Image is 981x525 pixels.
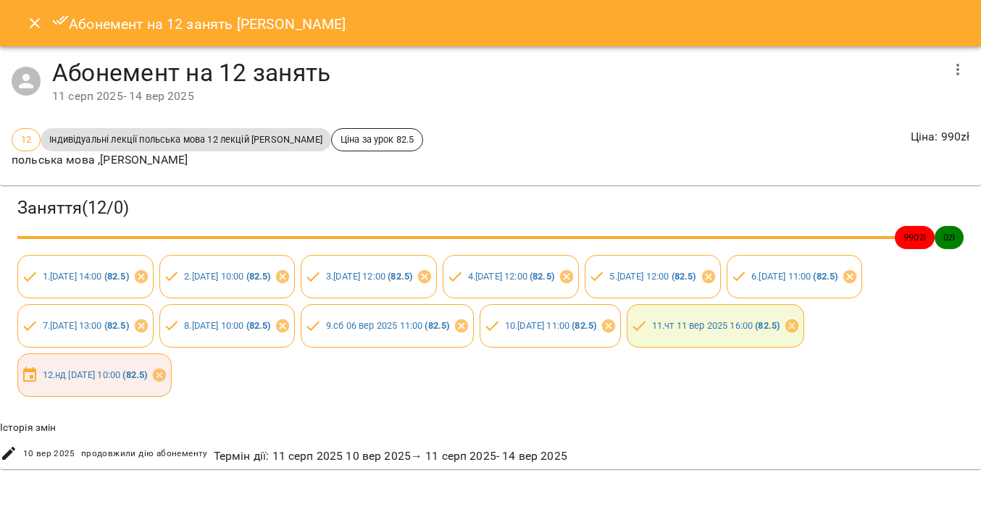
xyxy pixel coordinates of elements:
div: Термін дії : 11 серп 2025 10 вер 2025 → 11 серп 2025 - 14 вер 2025 [211,445,570,468]
a: 8.[DATE] 10:00 (82.5) [184,320,270,331]
span: продовжили дію абонементу [81,447,208,461]
a: 3.[DATE] 12:00 (82.5) [326,271,412,282]
b: ( 82.5 ) [425,320,449,331]
span: 0 zł [935,230,964,244]
div: 9.сб 06 вер 2025 11:00 (82.5) [301,304,474,348]
div: 5.[DATE] 12:00 (82.5) [585,255,721,298]
h3: Заняття ( 12 / 0 ) [17,197,964,219]
span: 990 zł [895,230,935,244]
div: 11.чт 11 вер 2025 16:00 (82.5) [627,304,804,348]
div: 3.[DATE] 12:00 (82.5) [301,255,437,298]
div: 1.[DATE] 14:00 (82.5) [17,255,154,298]
span: Ціна за урок 82.5 [332,133,423,146]
p: Ціна : 990 zł [911,128,969,146]
div: 4.[DATE] 12:00 (82.5) [443,255,579,298]
a: 10.[DATE] 11:00 (82.5) [505,320,596,331]
a: 4.[DATE] 12:00 (82.5) [468,271,554,282]
div: 7.[DATE] 13:00 (82.5) [17,304,154,348]
p: польська мова ,[PERSON_NAME] [12,151,423,169]
b: ( 82.5 ) [672,271,696,282]
b: ( 82.5 ) [572,320,596,331]
b: ( 82.5 ) [530,271,554,282]
b: ( 82.5 ) [122,369,147,380]
h6: Абонемент на 12 занять [PERSON_NAME] [52,12,346,35]
a: 9.сб 06 вер 2025 11:00 (82.5) [326,320,449,331]
a: 2.[DATE] 10:00 (82.5) [184,271,270,282]
h4: Абонемент на 12 занять [52,58,940,88]
span: 12 [12,133,40,146]
b: ( 82.5 ) [388,271,412,282]
div: 8.[DATE] 10:00 (82.5) [159,304,296,348]
div: 11 серп 2025 - 14 вер 2025 [52,88,940,105]
button: Close [17,6,52,41]
b: ( 82.5 ) [813,271,838,282]
div: 6.[DATE] 11:00 (82.5) [727,255,863,298]
a: 11.чт 11 вер 2025 16:00 (82.5) [652,320,780,331]
b: ( 82.5 ) [104,320,129,331]
b: ( 82.5 ) [246,320,271,331]
div: 2.[DATE] 10:00 (82.5) [159,255,296,298]
b: ( 82.5 ) [755,320,780,331]
a: 7.[DATE] 13:00 (82.5) [43,320,129,331]
a: 12.нд [DATE] 10:00 (82.5) [43,369,148,380]
div: 10.[DATE] 11:00 (82.5) [480,304,621,348]
b: ( 82.5 ) [246,271,271,282]
span: 10 вер 2025 [23,447,75,461]
a: 6.[DATE] 11:00 (82.5) [751,271,838,282]
div: 12.нд [DATE] 10:00 (82.5) [17,353,172,397]
a: 5.[DATE] 12:00 (82.5) [609,271,696,282]
a: 1.[DATE] 14:00 (82.5) [43,271,129,282]
b: ( 82.5 ) [104,271,129,282]
span: Індивідуальні лекції польська мова 12 лекцій [PERSON_NAME] [41,133,331,146]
